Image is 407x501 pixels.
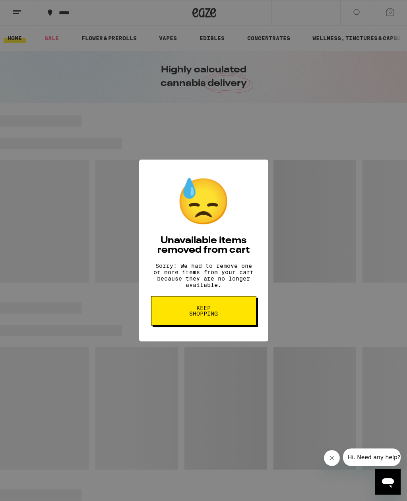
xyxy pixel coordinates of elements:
iframe: Close message [324,450,340,466]
iframe: Button to launch messaging window [375,469,401,495]
span: Keep Shopping [183,305,224,316]
div: 😓 [176,175,231,228]
button: Keep Shopping [151,296,256,326]
h2: Unavailable items removed from cart [151,236,256,255]
p: Sorry! We had to remove one or more items from your cart because they are no longer available. [151,263,256,288]
iframe: Message from company [343,448,401,466]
